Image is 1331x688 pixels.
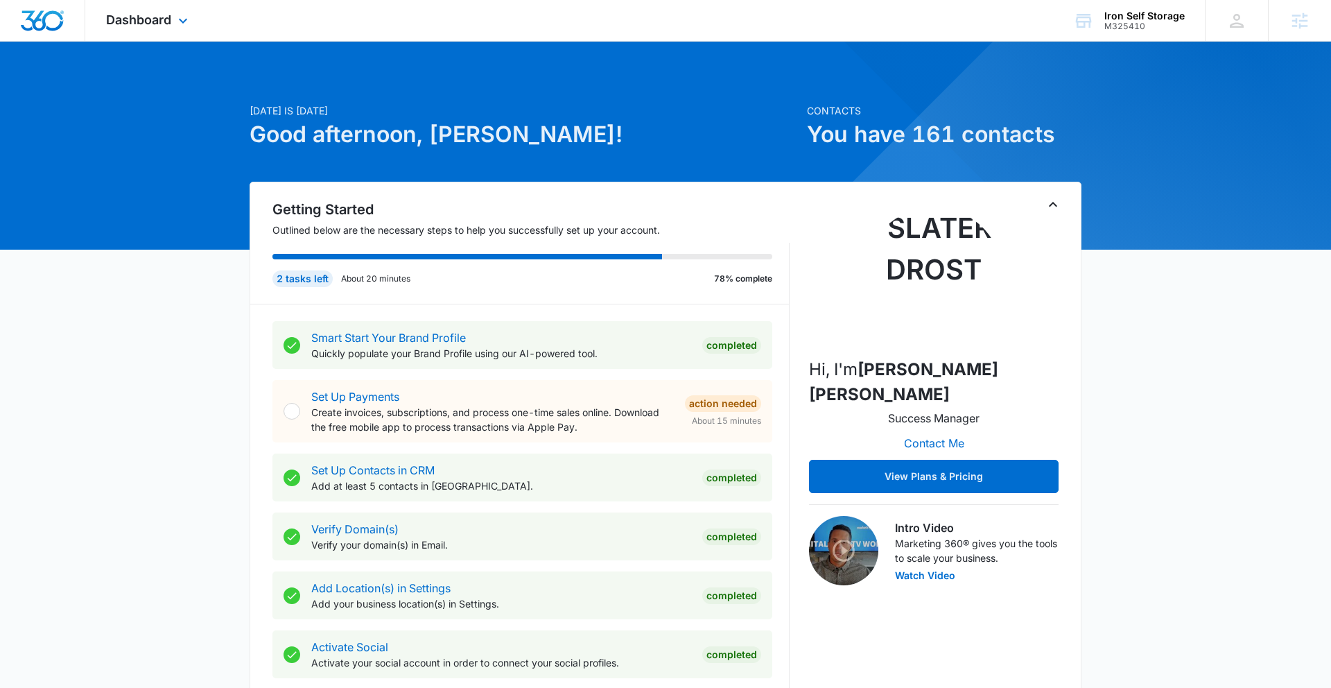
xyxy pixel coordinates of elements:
[22,22,33,33] img: logo_orange.svg
[153,82,234,91] div: Keywords by Traffic
[1104,21,1185,31] div: account id
[864,207,1003,346] img: Slater Drost
[702,587,761,604] div: Completed
[311,522,399,536] a: Verify Domain(s)
[138,80,149,92] img: tab_keywords_by_traffic_grey.svg
[311,479,691,493] p: Add at least 5 contacts in [GEOGRAPHIC_DATA].
[311,346,691,361] p: Quickly populate your Brand Profile using our AI-powered tool.
[702,337,761,354] div: Completed
[895,571,955,580] button: Watch Video
[22,36,33,47] img: website_grey.svg
[37,80,49,92] img: tab_domain_overview_orange.svg
[809,357,1059,407] p: Hi, I'm
[39,22,68,33] div: v 4.0.25
[272,270,333,287] div: 2 tasks left
[53,82,124,91] div: Domain Overview
[250,118,799,151] h1: Good afternoon, [PERSON_NAME]!
[106,12,171,27] span: Dashboard
[250,103,799,118] p: [DATE] is [DATE]
[311,537,691,552] p: Verify your domain(s) in Email.
[890,427,978,460] button: Contact Me
[311,390,399,404] a: Set Up Payments
[702,470,761,486] div: Completed
[311,581,451,595] a: Add Location(s) in Settings
[888,410,980,427] p: Success Manager
[272,199,790,220] h2: Getting Started
[692,415,761,427] span: About 15 minutes
[1045,196,1061,213] button: Toggle Collapse
[685,395,761,412] div: Action Needed
[895,536,1059,565] p: Marketing 360® gives you the tools to scale your business.
[809,516,878,585] img: Intro Video
[36,36,153,47] div: Domain: [DOMAIN_NAME]
[311,596,691,611] p: Add your business location(s) in Settings.
[311,405,674,434] p: Create invoices, subscriptions, and process one-time sales online. Download the free mobile app t...
[702,528,761,545] div: Completed
[272,223,790,237] p: Outlined below are the necessary steps to help you successfully set up your account.
[341,273,410,285] p: About 20 minutes
[809,359,998,404] strong: [PERSON_NAME] [PERSON_NAME]
[895,519,1059,536] h3: Intro Video
[714,273,772,285] p: 78% complete
[807,118,1081,151] h1: You have 161 contacts
[311,640,388,654] a: Activate Social
[1104,10,1185,21] div: account name
[807,103,1081,118] p: Contacts
[809,460,1059,493] button: View Plans & Pricing
[702,646,761,663] div: Completed
[311,463,435,477] a: Set Up Contacts in CRM
[311,655,691,670] p: Activate your social account in order to connect your social profiles.
[311,331,466,345] a: Smart Start Your Brand Profile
